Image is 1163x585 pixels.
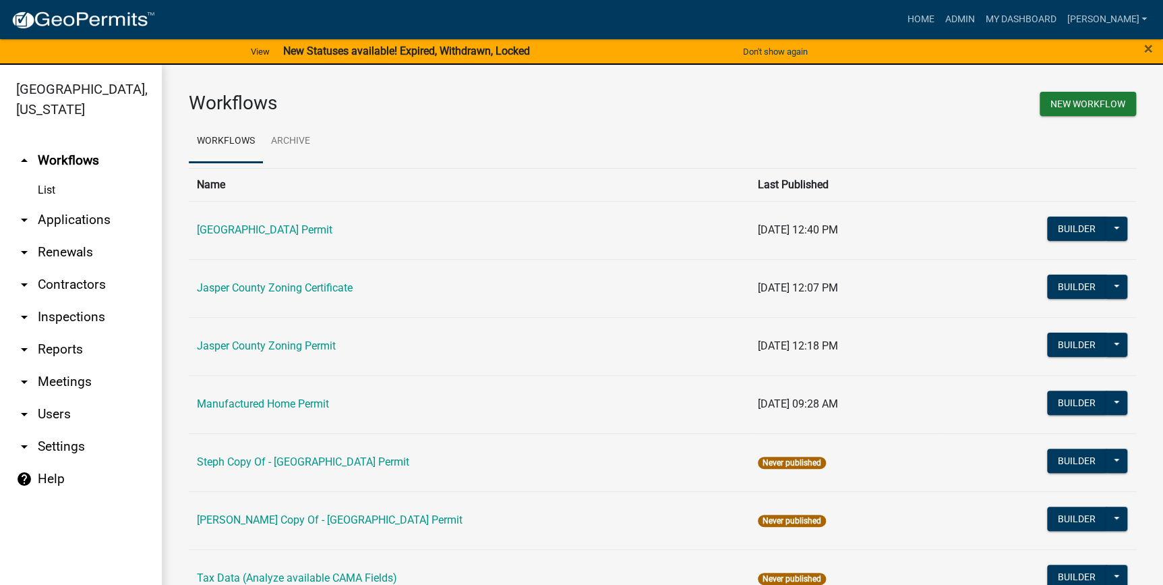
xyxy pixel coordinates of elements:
[1047,507,1106,531] button: Builder
[758,457,826,469] span: Never published
[189,92,653,115] h3: Workflows
[197,455,409,468] a: Steph Copy Of - [GEOGRAPHIC_DATA] Permit
[16,341,32,358] i: arrow_drop_down
[197,339,336,352] a: Jasper County Zoning Permit
[197,513,463,526] a: [PERSON_NAME] Copy Of - [GEOGRAPHIC_DATA] Permit
[245,40,275,63] a: View
[1047,333,1106,357] button: Builder
[1040,92,1136,116] button: New Workflow
[263,120,318,163] a: Archive
[16,406,32,422] i: arrow_drop_down
[939,7,980,32] a: Admin
[189,120,263,163] a: Workflows
[16,152,32,169] i: arrow_drop_up
[16,277,32,293] i: arrow_drop_down
[738,40,813,63] button: Don't show again
[16,212,32,228] i: arrow_drop_down
[1047,217,1106,241] button: Builder
[16,439,32,455] i: arrow_drop_down
[758,573,826,585] span: Never published
[980,7,1061,32] a: My Dashboard
[1047,391,1106,415] button: Builder
[1047,449,1106,473] button: Builder
[16,244,32,260] i: arrow_drop_down
[197,397,329,410] a: Manufactured Home Permit
[758,281,838,294] span: [DATE] 12:07 PM
[758,339,838,352] span: [DATE] 12:18 PM
[16,471,32,487] i: help
[283,45,530,57] strong: New Statuses available! Expired, Withdrawn, Locked
[1144,39,1153,58] span: ×
[1061,7,1152,32] a: [PERSON_NAME]
[758,397,838,410] span: [DATE] 09:28 AM
[750,168,942,201] th: Last Published
[197,223,332,236] a: [GEOGRAPHIC_DATA] Permit
[189,168,750,201] th: Name
[16,309,32,325] i: arrow_drop_down
[758,223,838,236] span: [DATE] 12:40 PM
[1047,275,1106,299] button: Builder
[901,7,939,32] a: Home
[197,572,397,584] a: Tax Data (Analyze available CAMA Fields)
[1144,40,1153,57] button: Close
[16,374,32,390] i: arrow_drop_down
[758,515,826,527] span: Never published
[197,281,353,294] a: Jasper County Zoning Certificate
